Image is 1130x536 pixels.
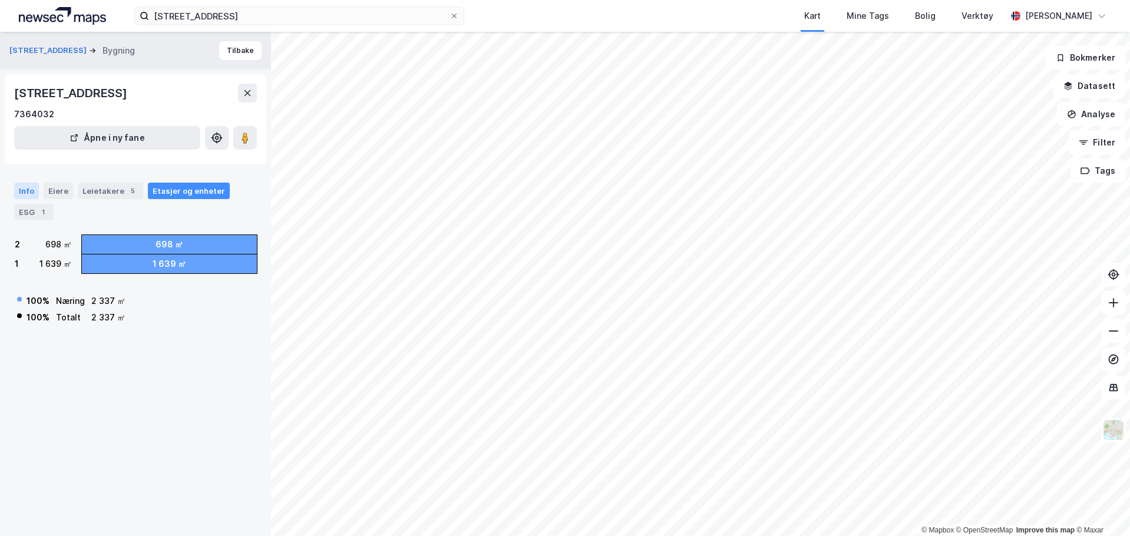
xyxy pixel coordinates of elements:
[39,257,72,271] div: 1 639 ㎡
[14,84,130,102] div: [STREET_ADDRESS]
[1025,9,1092,23] div: [PERSON_NAME]
[44,183,73,199] div: Eiere
[219,41,262,60] button: Tilbake
[156,237,183,252] div: 698 ㎡
[127,185,138,197] div: 5
[37,206,49,218] div: 1
[962,9,993,23] div: Verktøy
[19,7,106,25] img: logo.a4113a55bc3d86da70a041830d287a7e.svg
[27,294,49,308] div: 100 %
[91,310,125,325] div: 2 337 ㎡
[56,310,85,325] div: Totalt
[1069,131,1125,154] button: Filter
[804,9,821,23] div: Kart
[14,183,39,199] div: Info
[921,526,954,534] a: Mapbox
[149,7,450,25] input: Søk på adresse, matrikkel, gårdeiere, leietakere eller personer
[1070,159,1125,183] button: Tags
[15,257,19,271] div: 1
[14,126,200,150] button: Åpne i ny fane
[9,45,89,57] button: [STREET_ADDRESS]
[915,9,936,23] div: Bolig
[1046,46,1125,70] button: Bokmerker
[14,107,54,121] div: 7364032
[1053,74,1125,98] button: Datasett
[103,44,135,58] div: Bygning
[91,294,125,308] div: 2 337 ㎡
[1071,479,1130,536] div: Kontrollprogram for chat
[847,9,889,23] div: Mine Tags
[956,526,1013,534] a: OpenStreetMap
[1102,419,1125,441] img: Z
[153,186,225,196] div: Etasjer og enheter
[27,310,49,325] div: 100 %
[153,257,186,271] div: 1 639 ㎡
[45,237,72,252] div: 698 ㎡
[15,237,20,252] div: 2
[1071,479,1130,536] iframe: Chat Widget
[1057,102,1125,126] button: Analyse
[1016,526,1075,534] a: Improve this map
[56,294,85,308] div: Næring
[78,183,143,199] div: Leietakere
[14,204,54,220] div: ESG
